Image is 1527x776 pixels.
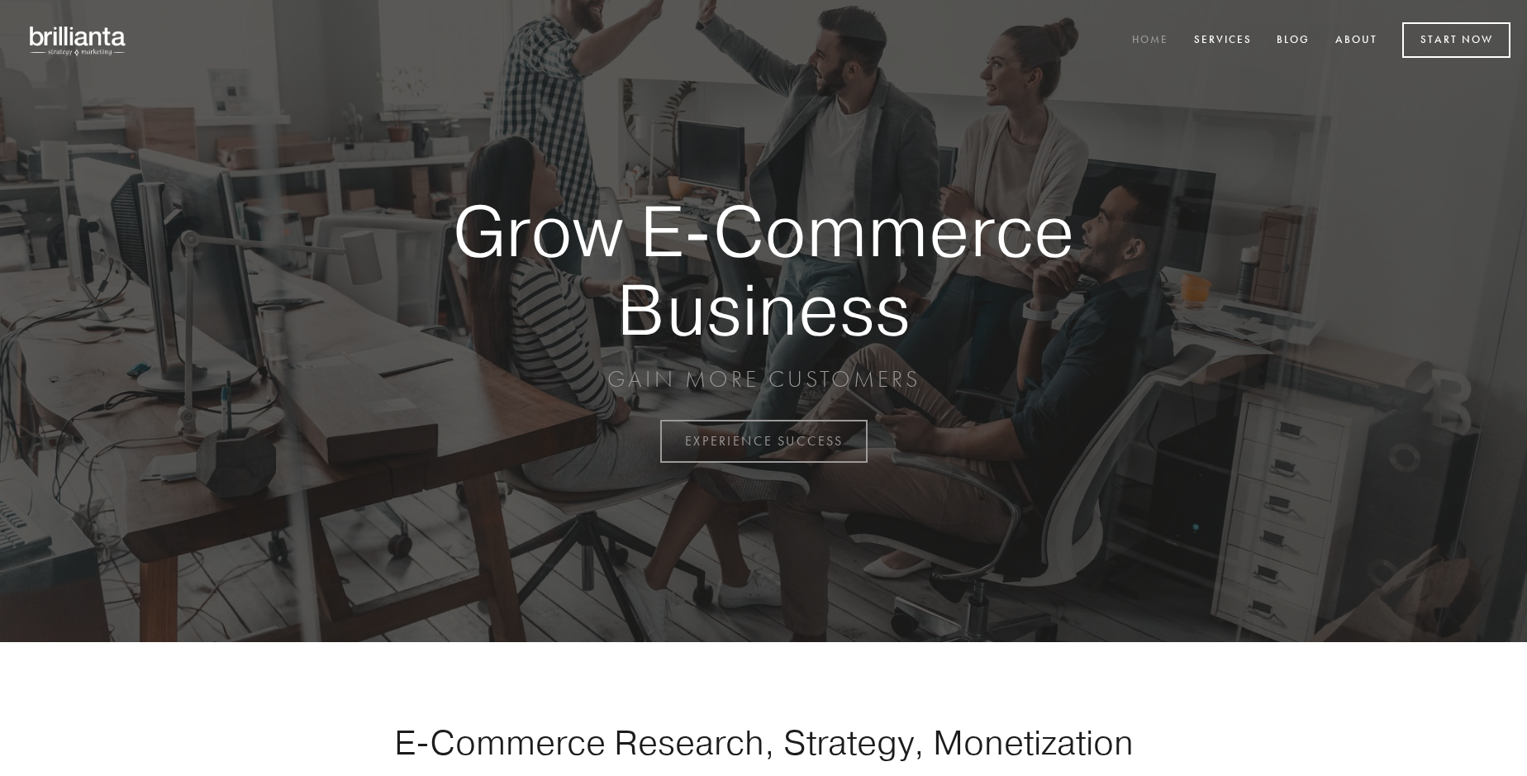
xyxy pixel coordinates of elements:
a: EXPERIENCE SUCCESS [660,420,868,463]
a: Start Now [1402,22,1510,58]
p: GAIN MORE CUSTOMERS [395,364,1132,394]
a: Services [1183,27,1263,55]
a: Home [1121,27,1179,55]
strong: Grow E-Commerce Business [395,192,1132,348]
img: brillianta - research, strategy, marketing [17,17,140,64]
a: About [1325,27,1388,55]
h1: E-Commerce Research, Strategy, Monetization [342,721,1185,763]
a: Blog [1266,27,1320,55]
